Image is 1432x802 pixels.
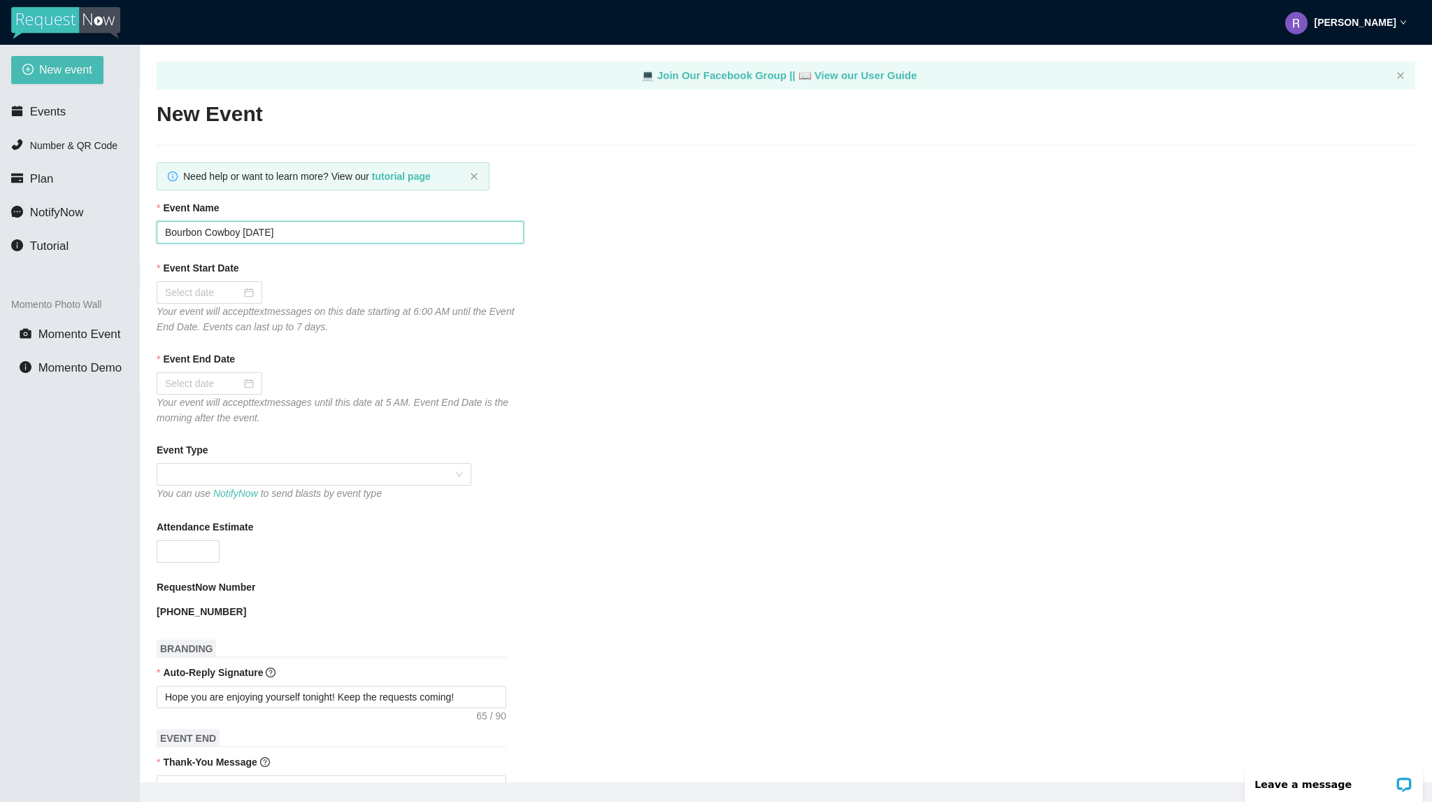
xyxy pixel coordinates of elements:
[266,668,275,677] span: question-circle
[1285,12,1308,34] img: ACg8ocLhAggMDWVDA1eU7qfC_nloOBVBCGhvJMARlLUlK9ib3iztmA=s96-c
[470,172,478,181] button: close
[11,105,23,117] span: calendar
[22,64,34,77] span: plus-circle
[1236,758,1432,802] iframe: LiveChat chat widget
[165,285,241,300] input: Select date
[30,206,83,219] span: NotifyNow
[163,200,219,216] b: Event Name
[157,306,515,332] i: Your event will accept text messages on this date starting at 6:00 AM until the Event End Date. E...
[163,667,263,678] b: Auto-Reply Signature
[1400,19,1407,26] span: down
[11,56,103,84] button: plus-circleNew event
[11,172,23,184] span: credit-card
[157,100,1415,129] h2: New Event
[641,69,654,81] span: laptop
[157,221,524,244] input: Janet's and Mark's Wedding
[372,171,431,182] a: tutorial page
[11,206,23,218] span: message
[11,7,120,39] img: RequestNow
[157,729,220,747] span: EVENT END
[38,361,122,374] span: Momento Demo
[157,640,216,658] span: BRANDING
[20,361,31,373] span: info-circle
[30,105,66,118] span: Events
[30,239,69,253] span: Tutorial
[213,488,258,499] a: NotifyNow
[163,260,238,276] b: Event Start Date
[157,442,208,458] b: Event Type
[163,351,235,367] b: Event End Date
[1315,17,1396,28] strong: [PERSON_NAME]
[30,172,54,185] span: Plan
[157,397,508,423] i: Your event will accept text messages until this date at 5 AM. Event End Date is the morning after...
[20,328,31,339] span: camera
[39,61,92,78] span: New event
[260,757,270,767] span: question-circle
[157,606,246,617] b: [PHONE_NUMBER]
[165,376,241,391] input: Select date
[157,579,256,595] b: RequestNow Number
[11,239,23,251] span: info-circle
[799,69,812,81] span: laptop
[157,686,506,708] textarea: Hope you are enjoying yourself tonight! Keep the requests coming!
[168,171,178,181] span: info-circle
[157,486,471,501] div: You can use to send blasts by event type
[11,139,23,150] span: phone
[470,172,478,181] span: close
[183,171,431,182] span: Need help or want to learn more? View our
[163,757,257,768] b: Thank-You Message
[1396,71,1405,80] button: close
[157,519,253,535] b: Attendance Estimate
[799,69,917,81] a: laptop View our User Guide
[30,140,117,151] span: Number & QR Code
[38,328,121,341] span: Momento Event
[641,69,799,81] a: laptop Join Our Facebook Group ||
